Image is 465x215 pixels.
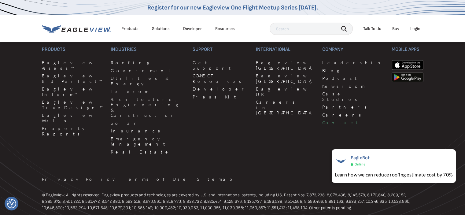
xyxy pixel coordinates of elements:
[363,26,381,32] div: Talk To Us
[215,26,235,32] div: Resources
[111,46,185,53] h3: Industries
[355,162,365,167] span: Online
[125,176,190,182] a: Terms of Use
[42,176,117,182] a: Privacy Policy
[193,60,249,71] a: Get Support
[42,99,104,110] a: Eagleview TrueDesign™
[111,120,185,126] a: Solar
[111,89,185,94] a: Telecom
[322,91,384,102] a: Case Studies
[42,113,104,123] a: Eagleview Walls
[270,23,353,35] input: Search
[111,136,185,147] a: Emergency Management
[392,60,423,70] img: apple-app-store.png
[193,46,249,53] h3: Support
[392,26,399,32] a: Buy
[351,155,370,161] span: EagleBot
[410,26,420,32] div: Login
[256,73,315,84] a: Eagleview [GEOGRAPHIC_DATA]
[111,128,185,134] a: Insurance
[111,97,185,118] a: Architecture, Engineering & Construction
[193,86,249,92] a: Developer
[193,94,249,100] a: Press Kit
[256,99,315,116] a: Careers in [GEOGRAPHIC_DATA]
[42,126,104,136] a: Property Reports
[322,83,384,89] a: Newsroom
[322,112,384,118] a: Careers
[256,46,315,53] h3: International
[121,26,138,32] div: Products
[322,104,384,110] a: Partners
[392,72,423,82] img: google-play-store_b9643a.png
[322,120,384,125] a: Contact
[7,199,16,208] img: Revisit consent button
[392,46,423,53] h3: Mobile Apps
[111,60,185,65] a: Roofing
[322,46,384,53] h3: Company
[42,192,423,211] p: © Eagleview. All rights reserved. Eagleview products and technologies are covered by U.S. and int...
[193,73,249,84] a: CONNECT Resources
[42,86,104,97] a: Eagleview Inform™
[42,73,104,84] a: Eagleview Bid Perfect™
[322,60,384,65] a: Leadership
[42,60,104,71] a: Eagleview Assess™
[42,46,104,53] h3: Products
[335,171,453,178] div: Learn how we can reduce roofing estimate cost by 70%
[147,4,318,11] a: Register for our new Eagleview One Flight Meetup Series [DATE].
[197,176,237,182] a: Sitemap
[111,68,185,73] a: Government
[256,60,315,71] a: Eagleview [GEOGRAPHIC_DATA]
[335,155,347,167] img: EagleBot
[256,86,315,97] a: Eagleview UK
[322,68,384,73] a: Blog
[183,26,202,32] a: Developer
[152,26,170,32] div: Solutions
[322,76,384,81] a: Podcast
[111,76,185,86] a: Utilities & Energy
[111,149,185,155] a: Real Estate
[7,199,16,208] button: Consent Preferences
